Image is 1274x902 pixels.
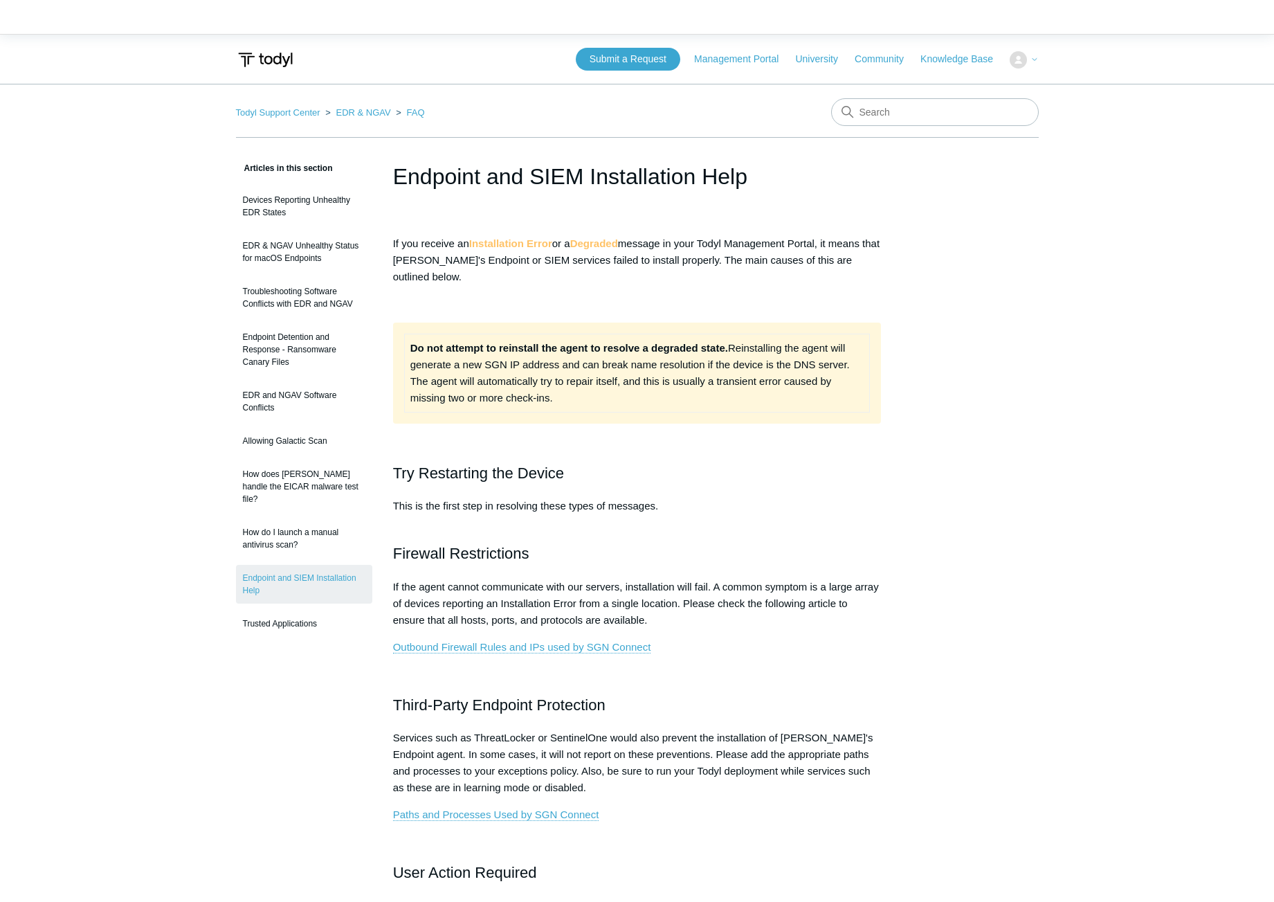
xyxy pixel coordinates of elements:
li: FAQ [393,107,424,118]
a: Todyl Support Center [236,107,320,118]
a: EDR & NGAV Unhealthy Status for macOS Endpoints [236,233,372,271]
a: Troubleshooting Software Conflicts with EDR and NGAV [236,278,372,317]
a: Management Portal [694,52,792,66]
img: Todyl Support Center Help Center home page [236,47,295,73]
a: Community [855,52,918,66]
a: EDR & NGAV [336,107,390,118]
a: How do I launch a manual antivirus scan? [236,519,372,558]
strong: Do not attempt to reinstall the agent to resolve a degraded state. [410,342,728,354]
a: EDR and NGAV Software Conflicts [236,382,372,421]
h2: User Action Required [393,860,882,885]
a: Knowledge Base [920,52,1007,66]
p: If the agent cannot communicate with our servers, installation will fail. A common symptom is a l... [393,579,882,629]
a: Paths and Processes Used by SGN Connect [393,809,599,821]
p: Services such as ThreatLocker or SentinelOne would also prevent the installation of [PERSON_NAME]... [393,730,882,796]
p: If you receive an or a message in your Todyl Management Portal, it means that [PERSON_NAME]'s End... [393,235,882,285]
h2: Firewall Restrictions [393,541,882,566]
a: How does [PERSON_NAME] handle the EICAR malware test file? [236,461,372,512]
strong: Degraded [570,237,618,249]
a: Outbound Firewall Rules and IPs used by SGN Connect [393,641,651,653]
strong: Installation Error [469,237,552,249]
a: Allowing Galactic Scan [236,428,372,454]
input: Search [831,98,1039,126]
h2: Third-Party Endpoint Protection [393,693,882,717]
li: Todyl Support Center [236,107,323,118]
h1: Endpoint and SIEM Installation Help [393,160,882,193]
p: This is the first step in resolving these types of messages. [393,498,882,531]
span: Articles in this section [236,163,333,173]
a: Endpoint and SIEM Installation Help [236,565,372,604]
a: University [795,52,851,66]
a: Submit a Request [576,48,680,71]
a: Trusted Applications [236,611,372,637]
a: Devices Reporting Unhealthy EDR States [236,187,372,226]
h2: Try Restarting the Device [393,461,882,485]
td: Reinstalling the agent will generate a new SGN IP address and can break name resolution if the de... [404,334,870,413]
a: Endpoint Detention and Response - Ransomware Canary Files [236,324,372,375]
li: EDR & NGAV [322,107,393,118]
a: FAQ [407,107,425,118]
